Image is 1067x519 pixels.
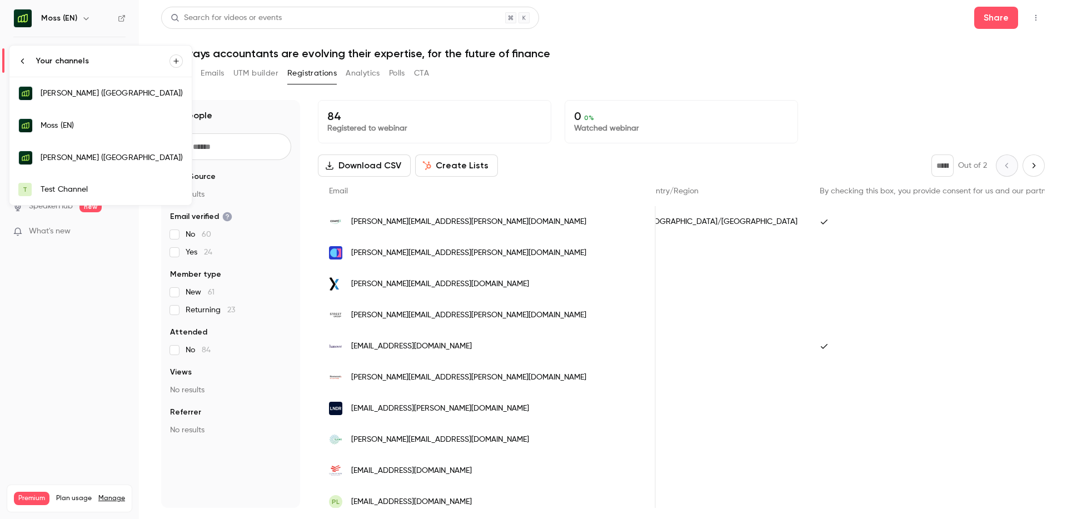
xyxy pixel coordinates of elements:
[36,56,169,67] div: Your channels
[19,87,32,100] img: Moss (DE)
[23,184,27,194] span: T
[41,184,183,195] div: Test Channel
[41,120,183,131] div: Moss (EN)
[41,88,183,99] div: [PERSON_NAME] ([GEOGRAPHIC_DATA])
[19,119,32,132] img: Moss (EN)
[41,152,183,163] div: [PERSON_NAME] ([GEOGRAPHIC_DATA])
[19,151,32,164] img: Moss (NL)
